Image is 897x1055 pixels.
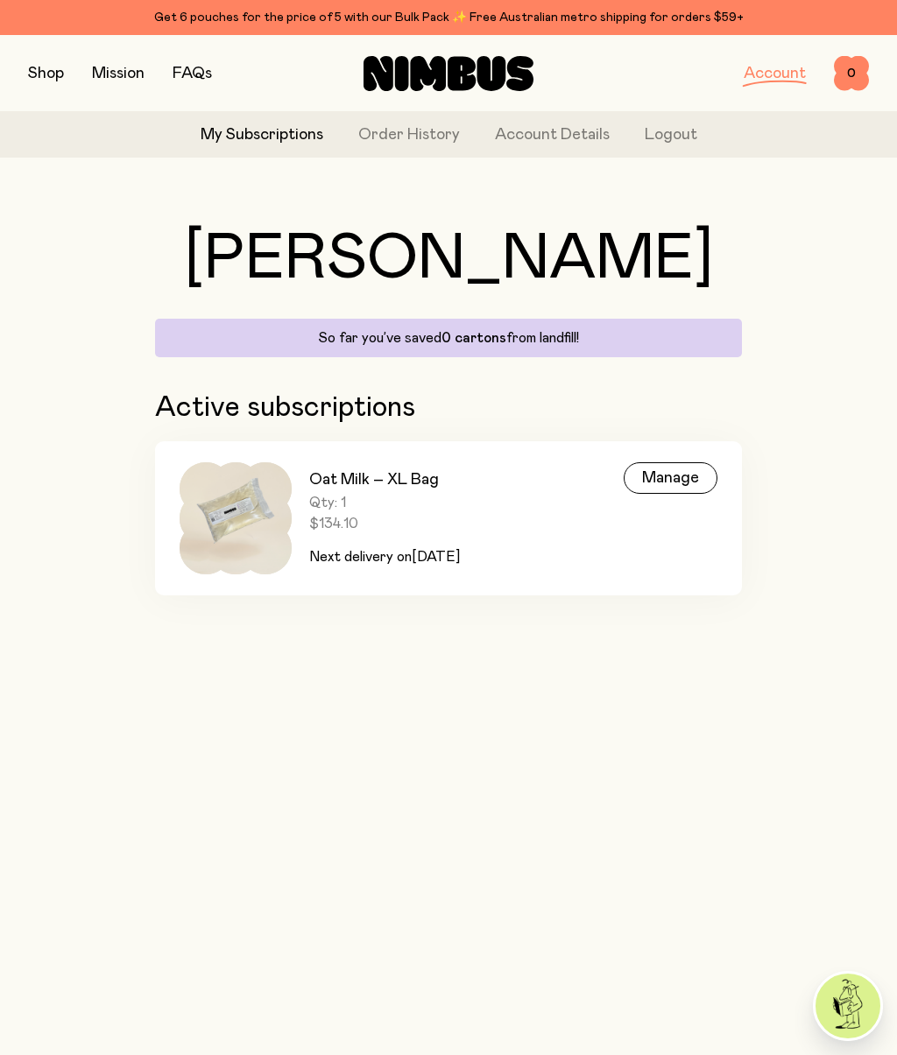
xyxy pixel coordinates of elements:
[645,123,697,147] button: Logout
[309,515,460,532] span: $134.10
[28,7,869,28] div: Get 6 pouches for the price of 5 with our Bulk Pack ✨ Free Australian metro shipping for orders $59+
[624,462,717,494] div: Manage
[92,66,145,81] a: Mission
[816,974,880,1038] img: agent
[309,469,460,490] h3: Oat Milk – XL Bag
[173,66,212,81] a: FAQs
[834,56,869,91] button: 0
[358,123,460,147] a: Order History
[201,123,323,147] a: My Subscriptions
[309,546,460,567] p: Next delivery on
[155,392,742,424] h2: Active subscriptions
[495,123,610,147] a: Account Details
[441,331,506,345] span: 0 cartons
[155,228,742,291] h1: [PERSON_NAME]
[166,329,731,347] p: So far you’ve saved from landfill!
[412,550,460,564] span: [DATE]
[155,441,742,595] a: Oat Milk – XL BagQty: 1$134.10Next delivery on[DATE]Manage
[309,494,460,511] span: Qty: 1
[744,66,806,81] a: Account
